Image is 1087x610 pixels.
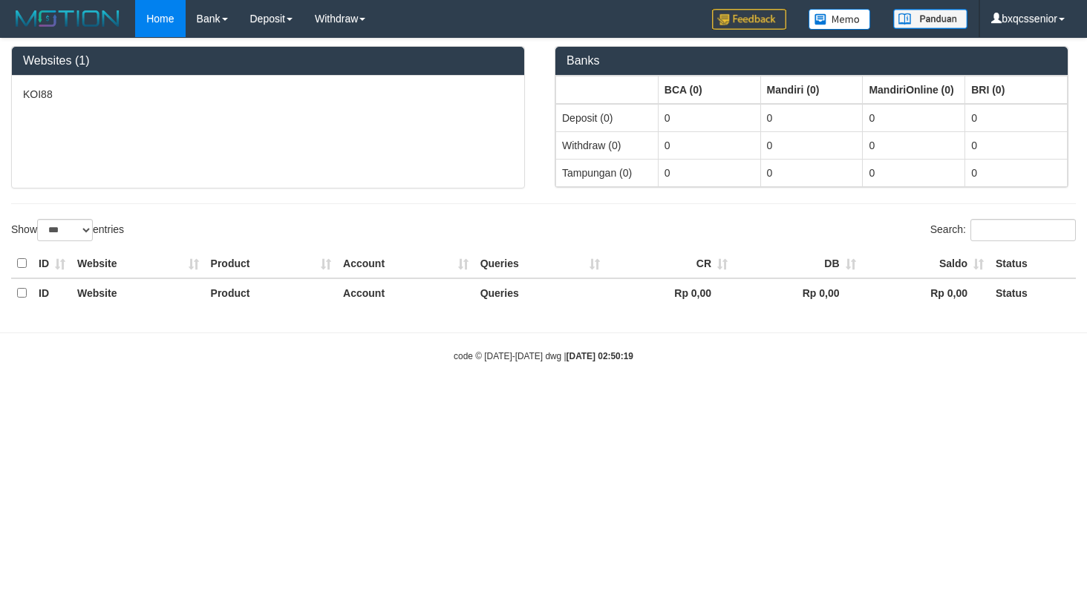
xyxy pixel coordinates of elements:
td: Tampungan (0) [556,159,659,186]
th: Account [337,249,474,278]
th: Group: activate to sort column ascending [965,76,1068,104]
img: panduan.png [893,9,967,29]
td: 0 [760,104,863,132]
small: code © [DATE]-[DATE] dwg | [454,351,633,361]
th: Account [337,278,474,307]
td: 0 [760,131,863,159]
h3: Banks [567,54,1057,68]
td: 0 [965,104,1068,132]
select: Showentries [37,219,93,241]
td: 0 [863,104,965,132]
th: ID [33,278,71,307]
td: 0 [658,159,760,186]
td: 0 [658,131,760,159]
img: Feedback.jpg [712,9,786,30]
td: 0 [965,131,1068,159]
th: Saldo [862,249,990,278]
th: ID [33,249,71,278]
th: Rp 0,00 [862,278,990,307]
th: Website [71,249,205,278]
img: Button%20Memo.svg [809,9,871,30]
strong: [DATE] 02:50:19 [567,351,633,361]
th: Status [990,249,1076,278]
label: Show entries [11,219,124,241]
th: Product [205,249,337,278]
td: 0 [863,131,965,159]
th: Group: activate to sort column ascending [760,76,863,104]
th: Rp 0,00 [734,278,861,307]
th: Status [990,278,1076,307]
td: 0 [965,159,1068,186]
th: CR [606,249,734,278]
th: Group: activate to sort column ascending [863,76,965,104]
th: Group: activate to sort column ascending [658,76,760,104]
td: 0 [658,104,760,132]
td: 0 [863,159,965,186]
th: DB [734,249,861,278]
th: Queries [474,249,606,278]
label: Search: [930,219,1076,241]
p: KOI88 [23,87,513,102]
th: Rp 0,00 [606,278,734,307]
h3: Websites (1) [23,54,513,68]
th: Product [205,278,337,307]
th: Queries [474,278,606,307]
input: Search: [970,219,1076,241]
th: Group: activate to sort column ascending [556,76,659,104]
td: Withdraw (0) [556,131,659,159]
th: Website [71,278,205,307]
img: MOTION_logo.png [11,7,124,30]
td: Deposit (0) [556,104,659,132]
td: 0 [760,159,863,186]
